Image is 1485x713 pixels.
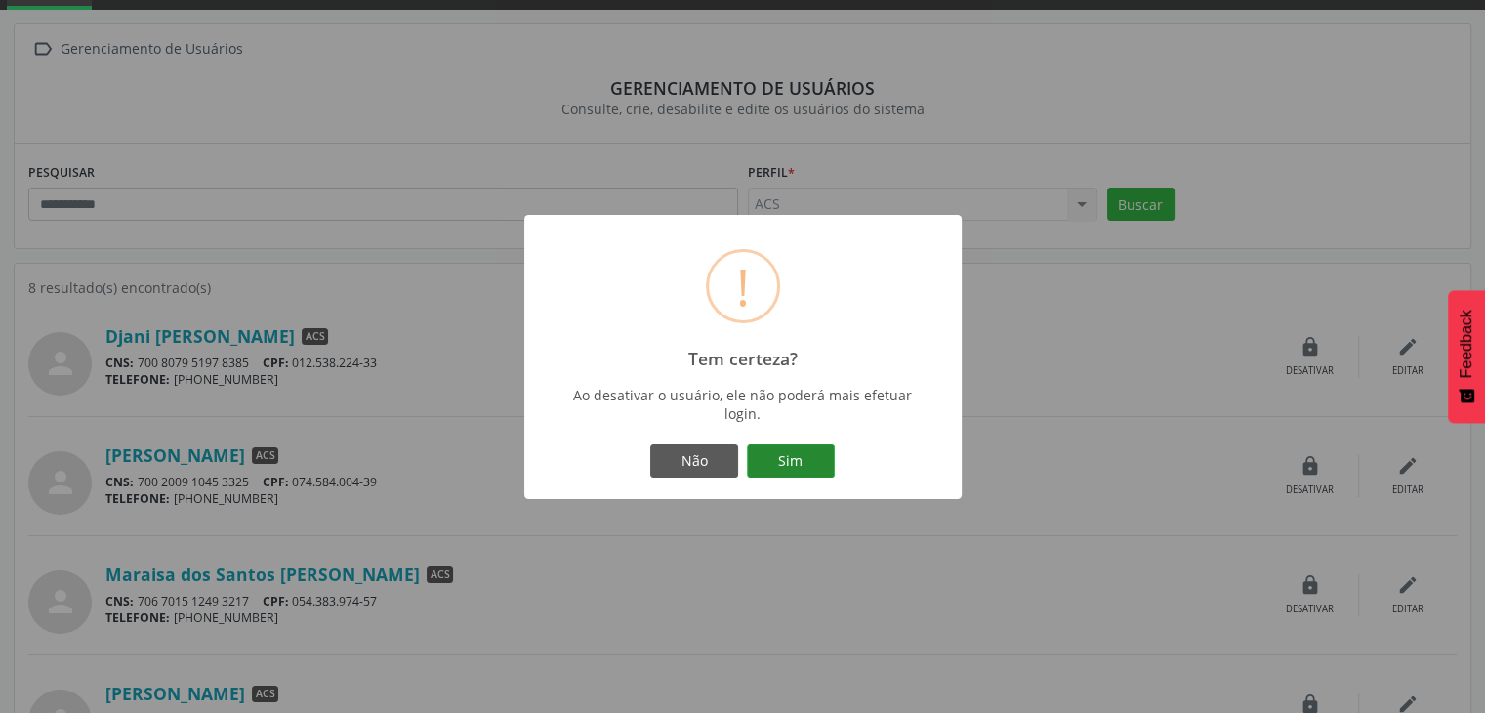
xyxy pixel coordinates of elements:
h2: Tem certeza? [688,349,798,369]
button: Sim [747,444,835,478]
span: Feedback [1458,310,1475,378]
div: Ao desativar o usuário, ele não poderá mais efetuar login. [562,386,922,423]
button: Não [650,444,738,478]
div: ! [736,252,750,320]
button: Feedback - Mostrar pesquisa [1448,290,1485,423]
